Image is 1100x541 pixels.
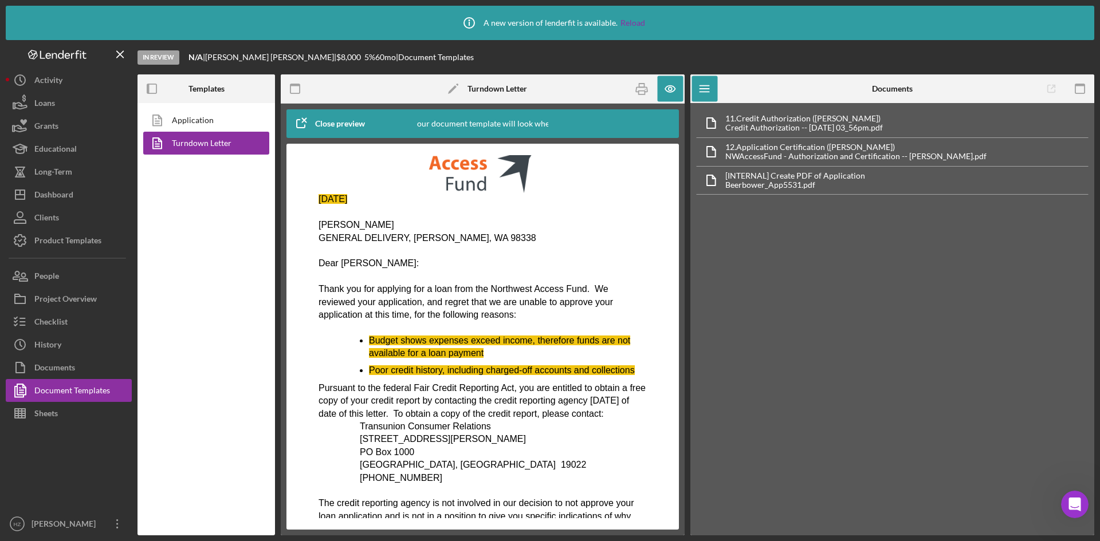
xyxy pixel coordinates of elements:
button: Educational [6,137,132,160]
div: This is how your document template will look when completed [372,109,594,138]
p: [PERSON_NAME] [9,64,337,76]
span: Budget shows expenses exceed income, therefore funds are not available for a loan payment [60,180,321,203]
div: 12. Application Certification ([PERSON_NAME]) [725,143,987,152]
button: People [6,264,132,287]
div: [PERSON_NAME] [29,512,103,538]
div: Documents [34,356,75,382]
div: Project Overview [34,287,97,313]
div: Beerbower_App5531.pdf [725,180,865,189]
div: Checklist [34,310,68,336]
div: Long-Term [34,160,72,186]
span: [DATE] [9,39,38,49]
div: Close preview [315,112,365,135]
div: Educational [34,137,77,163]
a: Application [143,109,264,132]
div: Sheets [34,402,58,428]
button: Project Overview [6,287,132,310]
span: Pursuant to the federal Fair Credit Reporting Act, you are entitled to obtain a free copy of your... [9,228,336,263]
a: Reload [620,18,645,27]
div: Document Templates [34,379,110,405]
button: Dashboard [6,183,132,206]
a: Turndown Letter [143,132,264,155]
span: [PHONE_NUMBER] [50,318,133,327]
button: Product Templates [6,229,132,252]
b: Documents [872,84,913,93]
div: | [188,53,205,62]
button: Clients [6,206,132,229]
button: Document Templates [6,379,132,402]
button: Activity [6,69,132,92]
button: HZ[PERSON_NAME] [6,512,132,535]
text: HZ [14,521,21,527]
p: GENERAL DELIVERY, [PERSON_NAME], WA 98338 [9,77,337,89]
div: A new version of lenderfit is available. [455,9,645,37]
span: [GEOGRAPHIC_DATA], [GEOGRAPHIC_DATA] 19022 [50,305,277,314]
span: The credit reporting agency is not involved in our decision to not approve your loan application ... [9,343,334,404]
div: 5 % [364,53,375,62]
span: Poor credit history, including charged-off accounts and collections [60,210,325,220]
div: NWAccessFund - Authorization and Certification -- [PERSON_NAME].pdf [725,152,987,161]
span: [STREET_ADDRESS][PERSON_NAME] [50,279,217,289]
div: | Document Templates [396,53,474,62]
div: Grants [34,114,58,140]
b: Turndown Letter [467,84,527,93]
div: Dashboard [34,183,73,209]
div: Clients [34,206,59,232]
button: Long-Term [6,160,132,183]
iframe: Rich Text Area [309,155,656,518]
button: History [6,333,132,356]
iframe: Intercom live chat [1061,491,1089,518]
div: Product Templates [34,229,101,255]
span: PO Box 1000 [50,292,105,302]
div: Activity [34,69,62,94]
div: [INTERNAL] Create PDF of Application [725,171,865,180]
div: Credit Authorization -- [DATE] 03_56pm.pdf [725,123,883,132]
button: Close preview [286,112,376,135]
button: Loans [6,92,132,114]
span: Transunion Consumer Relations [50,266,182,276]
div: History [34,333,61,359]
div: People [34,264,59,290]
span: $8,000 [336,52,361,62]
button: Sheets [6,402,132,425]
button: Documents [6,356,132,379]
div: [PERSON_NAME] [PERSON_NAME] | [205,53,336,62]
div: 60 mo [375,53,396,62]
div: In Review [137,50,179,65]
span: Dear [PERSON_NAME]: [9,103,109,113]
span: Thank you for applying for a loan from the Northwest Access Fund. We reviewed your application, a... [9,129,304,164]
b: N/A [188,52,203,62]
button: Grants [6,114,132,137]
div: Loans [34,92,55,117]
button: Checklist [6,310,132,333]
b: Templates [188,84,225,93]
div: 11. Credit Authorization ([PERSON_NAME]) [725,114,883,123]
